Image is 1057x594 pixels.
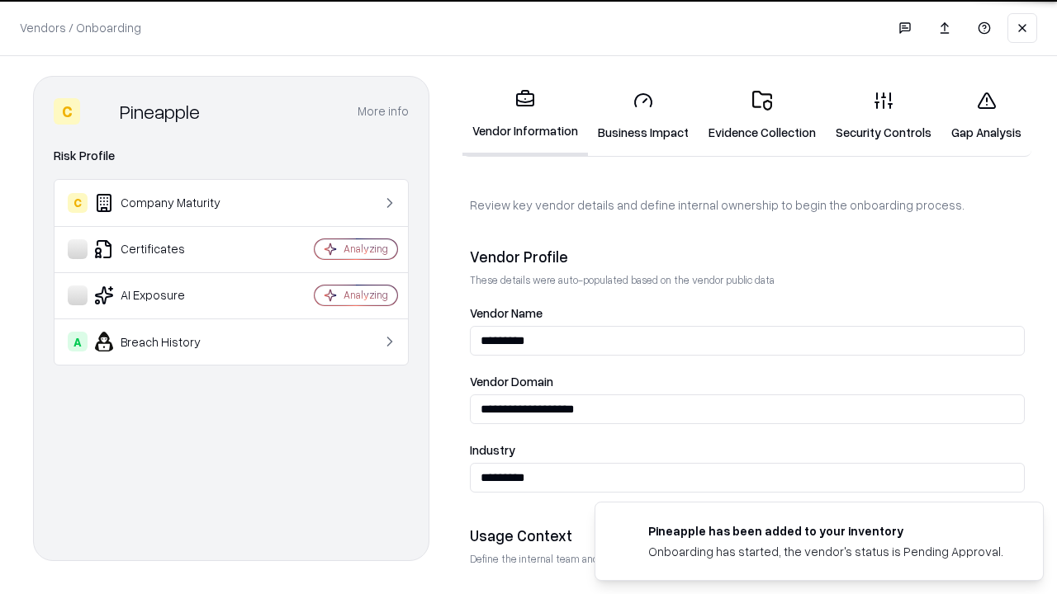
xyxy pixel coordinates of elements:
label: Vendor Name [470,307,1025,319]
a: Vendor Information [462,76,588,156]
img: Pineapple [87,98,113,125]
a: Business Impact [588,78,699,154]
p: Define the internal team and reason for using this vendor. This helps assess business relevance a... [470,552,1025,566]
a: Evidence Collection [699,78,826,154]
a: Security Controls [826,78,941,154]
div: Vendor Profile [470,247,1025,266]
img: pineappleenergy.com [615,522,635,542]
a: Gap Analysis [941,78,1031,154]
div: Certificates [68,239,265,259]
div: Analyzing [344,288,388,302]
div: A [68,332,88,351]
div: Pineapple [120,98,200,125]
div: Pineapple has been added to your inventory [648,522,1003,540]
div: Breach History [68,332,265,351]
label: Industry [470,444,1025,456]
div: Onboarding has started, the vendor's status is Pending Approval. [648,543,1003,560]
div: AI Exposure [68,285,265,305]
div: Company Maturity [68,193,265,213]
div: Usage Context [470,526,1025,545]
div: Risk Profile [54,146,409,166]
div: C [68,193,88,213]
p: Review key vendor details and define internal ownership to begin the onboarding process. [470,196,1025,214]
div: Analyzing [344,242,388,256]
button: More info [358,97,409,126]
p: Vendors / Onboarding [20,19,141,36]
div: C [54,98,80,125]
label: Vendor Domain [470,375,1025,388]
p: These details were auto-populated based on the vendor public data [470,273,1025,287]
